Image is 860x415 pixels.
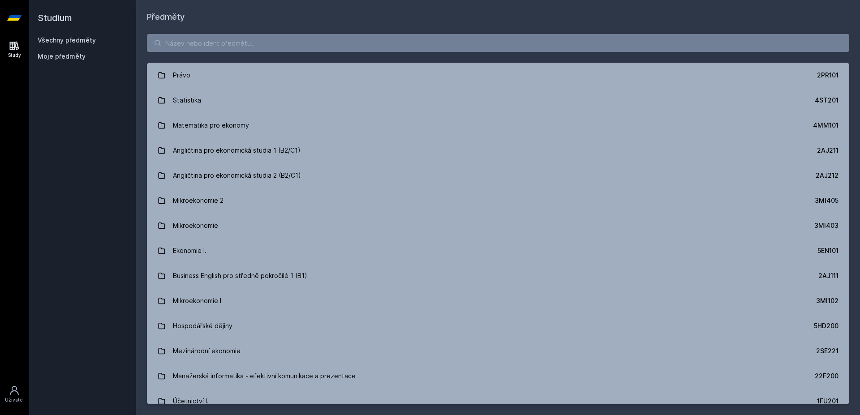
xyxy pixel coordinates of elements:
[173,292,221,310] div: Mikroekonomie I
[173,66,190,84] div: Právo
[173,167,301,184] div: Angličtina pro ekonomická studia 2 (B2/C1)
[173,217,218,235] div: Mikroekonomie
[147,113,849,138] a: Matematika pro ekonomy 4MM101
[173,192,224,210] div: Mikroekonomie 2
[816,347,838,355] div: 2SE221
[815,196,838,205] div: 3MI405
[814,221,838,230] div: 3MI403
[816,296,838,305] div: 3MI102
[814,321,838,330] div: 5HD200
[147,238,849,263] a: Ekonomie I. 5EN101
[147,63,849,88] a: Právo 2PR101
[147,34,849,52] input: Název nebo ident předmětu…
[147,364,849,389] a: Manažerská informatika - efektivní komunikace a prezentace 22F200
[173,392,209,410] div: Účetnictví I.
[5,397,24,403] div: Uživatel
[147,88,849,113] a: Statistika 4ST201
[173,342,241,360] div: Mezinárodní ekonomie
[147,213,849,238] a: Mikroekonomie 3MI403
[2,381,27,408] a: Uživatel
[173,141,301,159] div: Angličtina pro ekonomická studia 1 (B2/C1)
[173,242,206,260] div: Ekonomie I.
[818,271,838,280] div: 2AJ111
[8,52,21,59] div: Study
[817,146,838,155] div: 2AJ211
[147,263,849,288] a: Business English pro středně pokročilé 1 (B1) 2AJ111
[38,52,86,61] span: Moje předměty
[147,188,849,213] a: Mikroekonomie 2 3MI405
[147,313,849,338] a: Hospodářské dějiny 5HD200
[147,138,849,163] a: Angličtina pro ekonomická studia 1 (B2/C1) 2AJ211
[817,397,838,406] div: 1FU201
[147,338,849,364] a: Mezinárodní ekonomie 2SE221
[173,367,356,385] div: Manažerská informatika - efektivní komunikace a prezentace
[147,11,849,23] h1: Předměty
[173,317,232,335] div: Hospodářské dějiny
[147,163,849,188] a: Angličtina pro ekonomická studia 2 (B2/C1) 2AJ212
[817,246,838,255] div: 5EN101
[173,91,201,109] div: Statistika
[817,71,838,80] div: 2PR101
[2,36,27,63] a: Study
[147,288,849,313] a: Mikroekonomie I 3MI102
[815,372,838,381] div: 22F200
[173,116,249,134] div: Matematika pro ekonomy
[173,267,307,285] div: Business English pro středně pokročilé 1 (B1)
[816,171,838,180] div: 2AJ212
[813,121,838,130] div: 4MM101
[38,36,96,44] a: Všechny předměty
[147,389,849,414] a: Účetnictví I. 1FU201
[815,96,838,105] div: 4ST201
